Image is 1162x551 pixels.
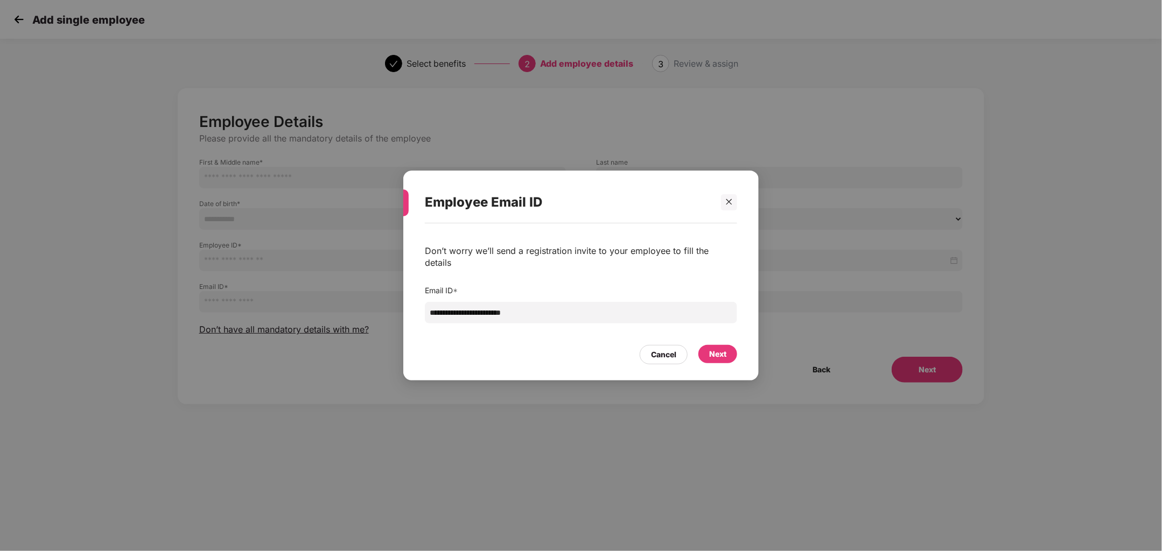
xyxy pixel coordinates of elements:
label: Email ID [425,286,458,295]
div: Cancel [651,349,676,361]
div: Employee Email ID [425,181,711,223]
span: close [725,198,733,206]
div: Don’t worry we’ll send a registration invite to your employee to fill the details [425,245,737,269]
div: Next [709,348,726,360]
